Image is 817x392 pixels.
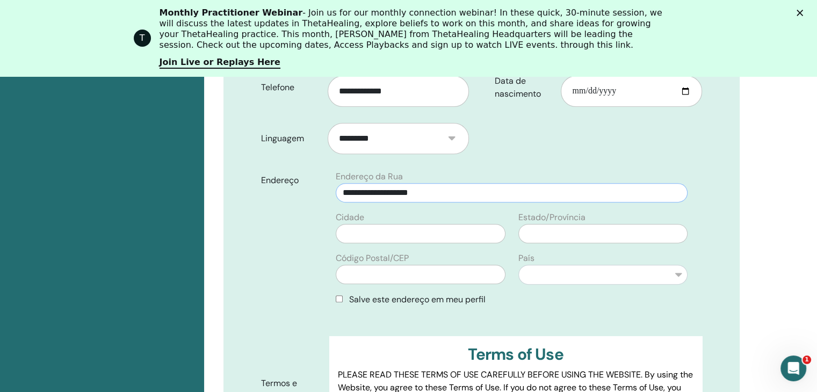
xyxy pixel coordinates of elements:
label: Endereço da Rua [336,170,403,183]
label: Linguagem [253,128,328,149]
iframe: Intercom live chat [780,355,806,381]
label: Telefone [253,77,328,98]
div: Profile image for ThetaHealing [134,30,151,47]
label: Estado/Província [518,211,585,224]
b: Monthly Practitioner Webinar [160,8,303,18]
label: Código Postal/CEP [336,252,409,265]
h3: Terms of Use [338,345,693,364]
label: País [518,252,534,265]
span: Salve este endereço em meu perfil [349,294,486,305]
label: Data de nascimento [487,71,561,104]
div: - Join us for our monthly connection webinar! In these quick, 30-minute session, we will discuss ... [160,8,667,50]
label: Endereço [253,170,329,191]
a: Join Live or Replays Here [160,57,280,69]
span: 1 [802,355,811,364]
div: Fechar [797,10,807,16]
label: Cidade [336,211,364,224]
